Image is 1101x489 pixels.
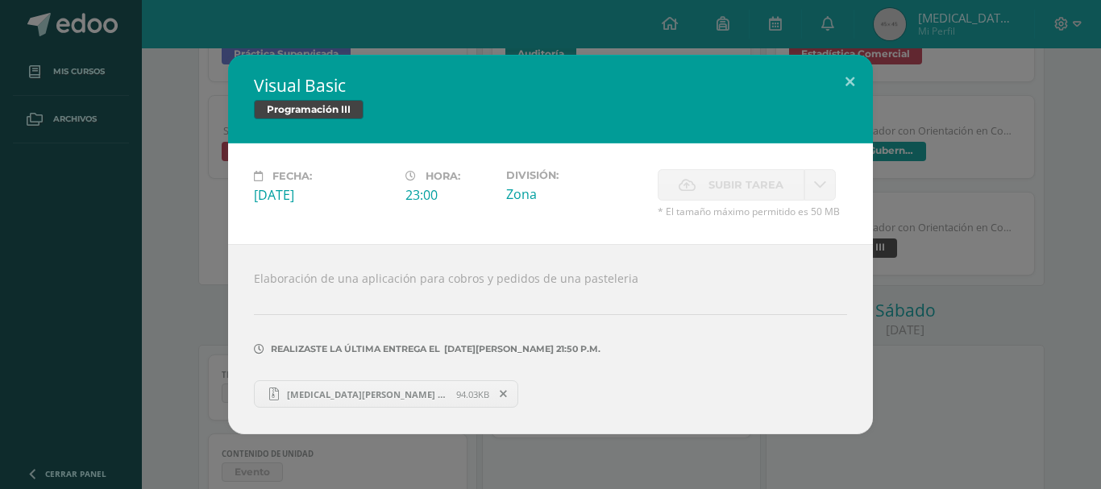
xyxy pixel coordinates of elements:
div: 23:00 [405,186,493,204]
span: Realizaste la última entrega el [271,343,440,354]
span: Fecha: [272,170,312,182]
div: Elaboración de una aplicación para cobros y pedidos de una pasteleria [228,244,873,434]
div: Zona [506,185,645,203]
h2: Visual Basic [254,74,847,97]
a: [MEDICAL_DATA][PERSON_NAME] 06.zip 94.03KB [254,380,518,408]
button: Close (Esc) [827,55,873,110]
a: La fecha de entrega ha expirado [804,169,836,201]
div: [DATE] [254,186,393,204]
span: 94.03KB [456,388,489,400]
span: Programación III [254,100,364,119]
span: * El tamaño máximo permitido es 50 MB [658,205,847,218]
span: [DATE][PERSON_NAME] 21:50 p.m. [440,349,600,350]
span: Subir tarea [708,170,783,200]
span: Hora: [426,170,460,182]
label: División: [506,169,645,181]
span: [MEDICAL_DATA][PERSON_NAME] 06.zip [279,388,456,400]
label: La fecha de entrega ha expirado [658,169,804,201]
span: Remover entrega [490,385,517,403]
